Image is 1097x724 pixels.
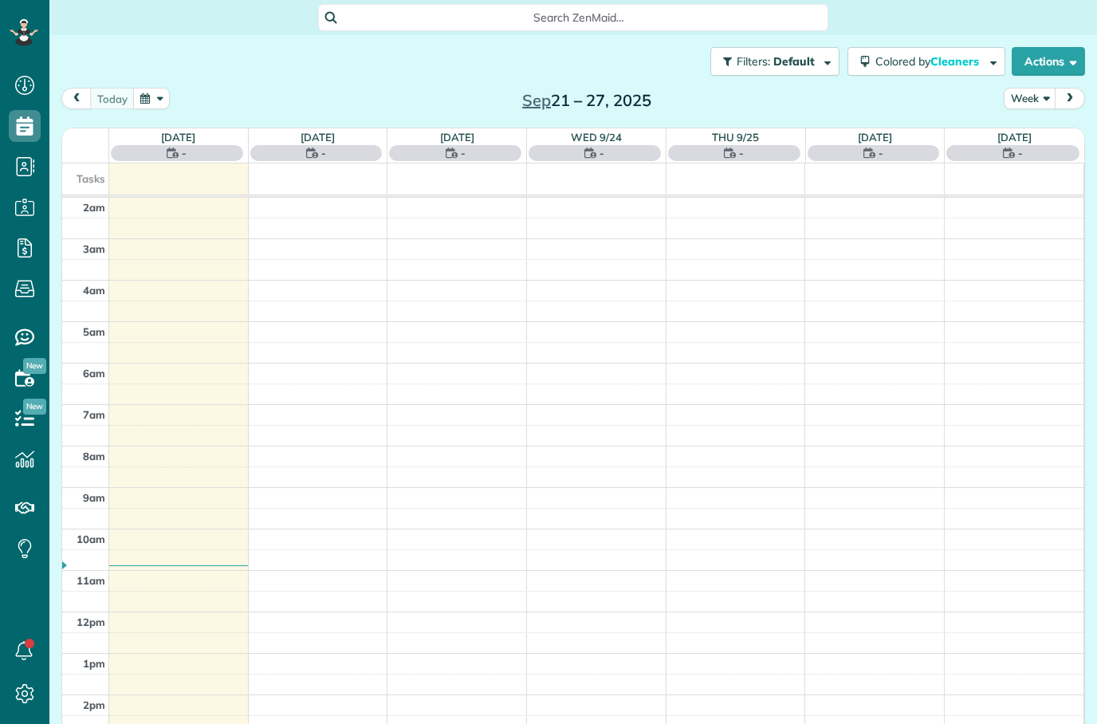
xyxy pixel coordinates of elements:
span: - [600,145,604,161]
span: Tasks [77,172,105,185]
span: - [1018,145,1023,161]
span: 7am [83,408,105,421]
span: 11am [77,574,105,587]
span: 9am [83,491,105,504]
button: Filters: Default [710,47,839,76]
span: 10am [77,533,105,545]
span: 8am [83,450,105,462]
button: next [1055,88,1085,109]
span: - [879,145,883,161]
a: [DATE] [440,131,474,144]
a: Thu 9/25 [712,131,759,144]
button: today [90,88,135,109]
span: - [739,145,744,161]
span: 1pm [83,657,105,670]
span: Cleaners [930,54,981,69]
span: 2pm [83,698,105,711]
a: [DATE] [997,131,1032,144]
span: New [23,399,46,415]
button: Colored byCleaners [847,47,1005,76]
span: 12pm [77,616,105,628]
span: Filters: [737,54,770,69]
button: prev [61,88,92,109]
span: 6am [83,367,105,380]
button: Actions [1012,47,1085,76]
a: [DATE] [161,131,195,144]
h2: 21 – 27, 2025 [487,92,686,109]
span: Sep [522,90,551,110]
span: - [461,145,466,161]
span: New [23,358,46,374]
button: Week [1004,88,1056,109]
span: - [321,145,326,161]
span: 3am [83,242,105,255]
a: [DATE] [301,131,335,144]
span: Colored by [875,54,985,69]
a: Wed 9/24 [571,131,622,144]
span: 2am [83,201,105,214]
span: 4am [83,284,105,297]
span: - [182,145,187,161]
a: [DATE] [858,131,892,144]
a: Filters: Default [702,47,839,76]
span: 5am [83,325,105,338]
span: Default [773,54,816,69]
